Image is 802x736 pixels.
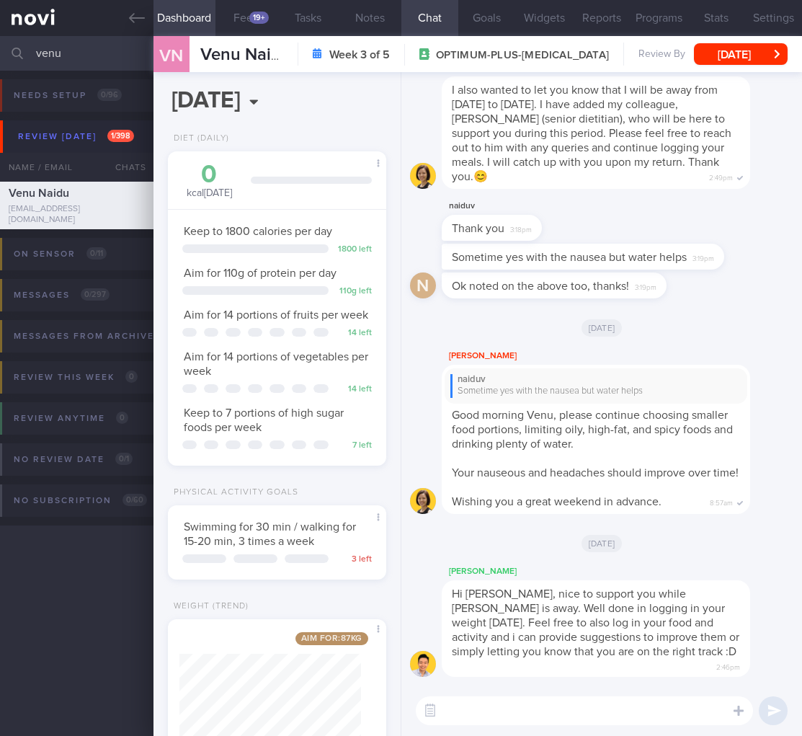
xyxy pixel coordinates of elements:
[184,351,368,377] span: Aim for 14 portions of vegetables per week
[200,46,291,63] span: Venu Naidu
[96,153,153,182] div: Chats
[144,27,198,83] div: VN
[10,285,113,305] div: Messages
[452,467,739,479] span: Your nauseous and headaches should improve over time!
[710,495,733,508] span: 8:57am
[452,588,739,657] span: Hi [PERSON_NAME], nice to support you while [PERSON_NAME] is away. Well done in logging in your w...
[81,288,110,301] span: 0 / 297
[10,368,141,387] div: Review this week
[716,659,740,673] span: 2:46pm
[694,43,788,65] button: [DATE]
[336,554,372,565] div: 3 left
[329,48,390,62] strong: Week 3 of 5
[336,440,372,451] div: 7 left
[638,48,685,61] span: Review By
[97,89,122,101] span: 0 / 96
[107,130,134,142] span: 1 / 398
[184,407,344,433] span: Keep to 7 portions of high sugar foods per week
[14,127,138,146] div: Review [DATE]
[442,198,585,215] div: naiduv
[410,272,436,299] div: n
[582,535,623,552] span: [DATE]
[182,162,236,187] div: 0
[115,453,133,465] span: 0 / 1
[9,187,69,199] span: Venu Naidu
[336,328,372,339] div: 14 left
[168,487,298,498] div: Physical Activity Goals
[184,267,337,279] span: Aim for 110g of protein per day
[452,252,687,263] span: Sometime yes with the nausea but water helps
[442,563,793,580] div: [PERSON_NAME]
[582,319,623,337] span: [DATE]
[86,247,107,260] span: 0 / 11
[452,84,731,182] span: I also wanted to let you know that I will be away from [DATE] to [DATE]. I have added my colleagu...
[336,384,372,395] div: 14 left
[10,86,125,105] div: Needs setup
[510,221,532,235] span: 3:18pm
[168,601,249,612] div: Weight (Trend)
[184,309,368,321] span: Aim for 14 portions of fruits per week
[442,347,793,365] div: [PERSON_NAME]
[10,327,196,346] div: Messages from Archived
[452,409,733,450] span: Good morning Venu, please continue choosing smaller food portions, limiting oily, high-fat, and s...
[10,450,136,469] div: No review date
[9,204,145,226] div: [EMAIL_ADDRESS][DOMAIN_NAME]
[450,386,741,397] div: Sometime yes with the nausea but water helps
[336,286,372,297] div: 110 g left
[452,223,504,234] span: Thank you
[436,48,609,63] span: OPTIMUM-PLUS-[MEDICAL_DATA]
[182,162,236,200] div: kcal [DATE]
[709,169,733,183] span: 2:49pm
[10,409,132,428] div: Review anytime
[452,496,661,507] span: Wishing you a great weekend in advance.
[450,374,741,386] div: naiduv
[125,371,138,383] span: 0
[168,133,229,144] div: Diet (Daily)
[452,280,629,292] span: Ok noted on the above too, thanks!
[116,412,128,424] span: 0
[184,521,356,547] span: Swimming for 30 min / walking for 15-20 min, 3 times a week
[10,491,151,510] div: No subscription
[184,226,332,237] span: Keep to 1800 calories per day
[692,250,714,264] span: 3:19pm
[122,494,147,506] span: 0 / 60
[10,244,110,264] div: On sensor
[295,632,368,645] span: Aim for: 87 kg
[635,279,656,293] span: 3:19pm
[336,244,372,255] div: 1800 left
[249,12,269,24] div: 19+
